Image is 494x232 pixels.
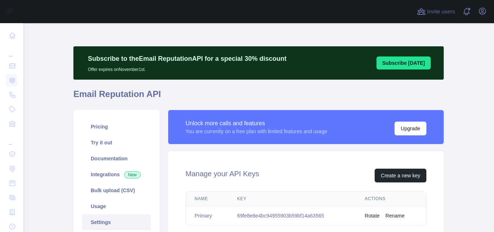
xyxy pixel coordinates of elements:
[186,119,327,128] div: Unlock more calls and features
[82,214,151,230] a: Settings
[376,56,431,69] button: Subscribe [DATE]
[229,206,356,225] td: 69fe8e8e4bc94955903b59bf14a63565
[82,151,151,166] a: Documentation
[186,191,229,206] th: Name
[356,191,426,206] th: Actions
[82,166,151,182] a: Integrations New
[416,6,456,17] button: Invite users
[365,212,380,219] button: Rotate
[82,198,151,214] a: Usage
[375,169,426,182] button: Create a new key
[386,212,405,219] button: Rename
[6,132,17,146] div: ...
[186,128,327,135] div: You are currently on a free plan with limited features and usage
[6,43,17,58] div: ...
[73,88,444,106] h1: Email Reputation API
[82,182,151,198] a: Bulk upload (CSV)
[186,169,259,182] h2: Manage your API Keys
[186,206,229,225] td: Primary
[82,119,151,135] a: Pricing
[229,191,356,206] th: Key
[88,64,286,72] p: Offer expires on November 1st.
[82,135,151,151] a: Try it out
[395,122,426,135] button: Upgrade
[124,171,141,178] span: New
[427,8,455,16] span: Invite users
[88,54,286,64] p: Subscribe to the Email Reputation API for a special 30 % discount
